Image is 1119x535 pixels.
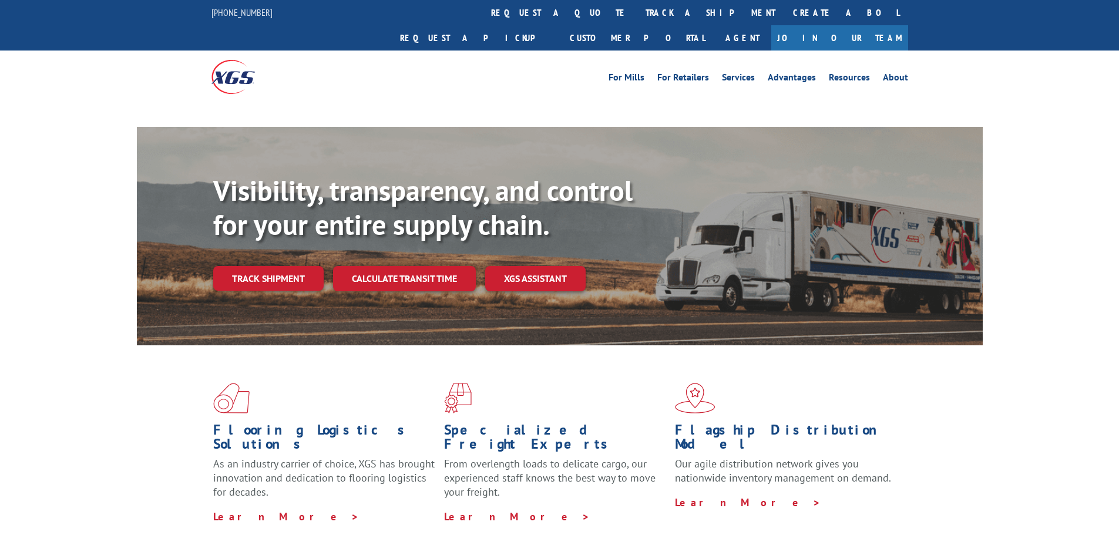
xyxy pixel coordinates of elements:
[444,423,666,457] h1: Specialized Freight Experts
[722,73,755,86] a: Services
[883,73,908,86] a: About
[609,73,644,86] a: For Mills
[333,266,476,291] a: Calculate transit time
[768,73,816,86] a: Advantages
[675,457,891,484] span: Our agile distribution network gives you nationwide inventory management on demand.
[561,25,714,51] a: Customer Portal
[714,25,771,51] a: Agent
[213,266,324,291] a: Track shipment
[213,457,435,499] span: As an industry carrier of choice, XGS has brought innovation and dedication to flooring logistics...
[485,266,586,291] a: XGS ASSISTANT
[444,457,666,509] p: From overlength loads to delicate cargo, our experienced staff knows the best way to move your fr...
[829,73,870,86] a: Resources
[211,6,273,18] a: [PHONE_NUMBER]
[213,510,359,523] a: Learn More >
[675,423,897,457] h1: Flagship Distribution Model
[444,383,472,413] img: xgs-icon-focused-on-flooring-red
[444,510,590,523] a: Learn More >
[213,423,435,457] h1: Flooring Logistics Solutions
[675,496,821,509] a: Learn More >
[657,73,709,86] a: For Retailers
[213,172,633,243] b: Visibility, transparency, and control for your entire supply chain.
[675,383,715,413] img: xgs-icon-flagship-distribution-model-red
[771,25,908,51] a: Join Our Team
[213,383,250,413] img: xgs-icon-total-supply-chain-intelligence-red
[391,25,561,51] a: Request a pickup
